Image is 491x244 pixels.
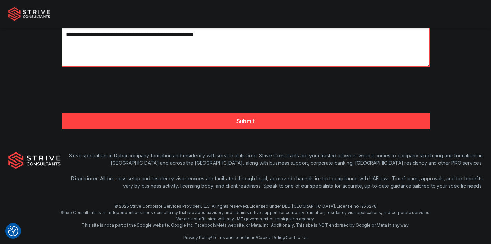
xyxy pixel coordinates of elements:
[71,175,98,181] strong: Disclaimer
[8,226,18,236] img: Revisit consent button
[212,235,256,240] a: Terms and conditions
[62,113,430,129] button: Submit
[8,7,50,21] img: Strive Consultants
[61,152,483,166] p: Strive specialises in Dubai company formation and residency with service at its core. Strive Cons...
[61,175,483,189] p: : All business setup and residency visa services are facilitated through legal, approved channels...
[257,235,284,240] a: Cookie Policy
[285,235,307,240] a: Contact Us
[62,77,167,104] iframe: reCAPTCHA
[8,152,61,169] img: Strive Consultants
[183,235,211,240] a: Privacy Policy
[8,226,18,236] button: Consent Preferences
